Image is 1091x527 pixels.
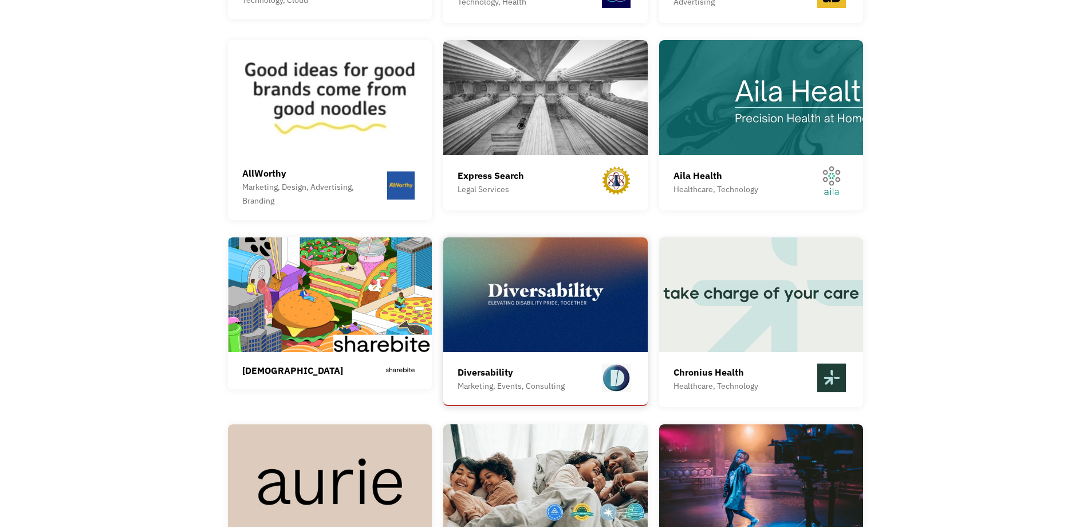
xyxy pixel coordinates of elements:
div: Healthcare, Technology [673,379,758,393]
div: AllWorthy [242,166,384,180]
div: [DEMOGRAPHIC_DATA] [242,364,343,377]
div: Express Search [458,169,524,182]
a: Aila HealthHealthcare, Technology [659,40,864,210]
a: Chronius HealthHealthcare, Technology [659,237,864,408]
a: Express SearchLegal Services [443,40,648,210]
div: Healthcare, Technology [673,182,758,196]
div: Legal Services [458,182,524,196]
div: Aila Health [673,169,758,182]
div: Marketing, Design, Advertising, Branding [242,180,384,208]
div: Chronius Health [673,365,758,379]
a: DiversabilityMarketing, Events, Consulting [443,237,648,407]
a: AllWorthyMarketing, Design, Advertising, Branding [228,40,432,220]
div: Marketing, Events, Consulting [458,379,565,393]
div: Diversability [458,365,565,379]
a: [DEMOGRAPHIC_DATA] [228,237,432,390]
